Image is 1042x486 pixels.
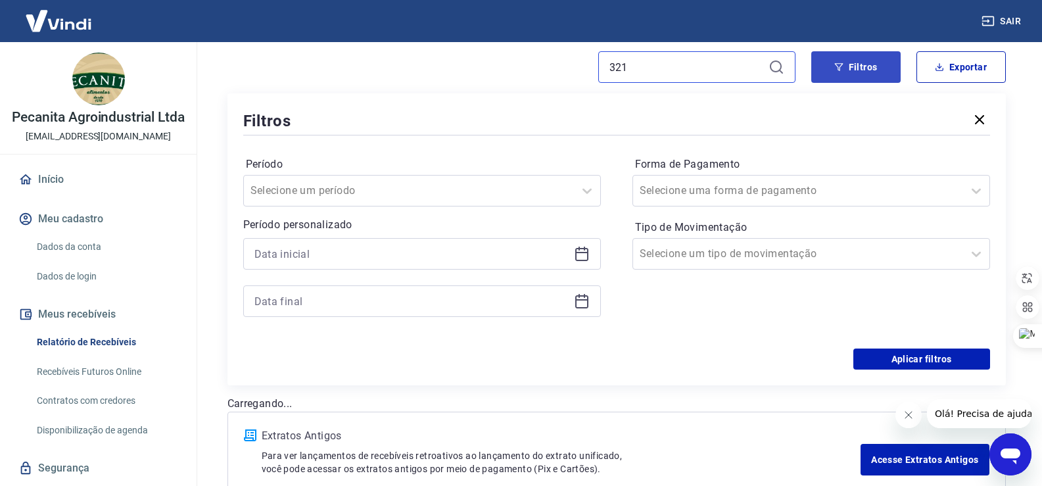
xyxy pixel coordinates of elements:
[16,205,181,233] button: Meu cadastro
[26,130,171,143] p: [EMAIL_ADDRESS][DOMAIN_NAME]
[16,454,181,483] a: Segurança
[8,9,110,20] span: Olá! Precisa de ajuda?
[227,396,1006,412] p: Carregando...
[32,358,181,385] a: Recebíveis Futuros Online
[72,53,125,105] img: 07f93fab-4b07-46ac-b28f-5227920c7e4e.jpeg
[979,9,1026,34] button: Sair
[246,157,598,172] label: Período
[635,220,987,235] label: Tipo de Movimentação
[609,57,763,77] input: Busque pelo número do pedido
[927,399,1031,428] iframe: Mensagem da empresa
[262,428,861,444] p: Extratos Antigos
[16,1,101,41] img: Vindi
[811,51,901,83] button: Filtros
[916,51,1006,83] button: Exportar
[254,244,569,264] input: Data inicial
[32,417,181,444] a: Disponibilização de agenda
[853,349,990,370] button: Aplicar filtros
[243,217,601,233] p: Período personalizado
[244,429,256,441] img: ícone
[243,110,292,132] h5: Filtros
[254,291,569,311] input: Data final
[262,449,861,475] p: Para ver lançamentos de recebíveis retroativos ao lançamento do extrato unificado, você pode aces...
[32,233,181,260] a: Dados da conta
[32,263,181,290] a: Dados de login
[635,157,987,172] label: Forma de Pagamento
[861,444,989,475] a: Acesse Extratos Antigos
[16,300,181,329] button: Meus recebíveis
[32,387,181,414] a: Contratos com credores
[32,329,181,356] a: Relatório de Recebíveis
[895,402,922,428] iframe: Fechar mensagem
[16,165,181,194] a: Início
[989,433,1031,475] iframe: Botão para abrir a janela de mensagens
[12,110,185,124] p: Pecanita Agroindustrial Ltda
